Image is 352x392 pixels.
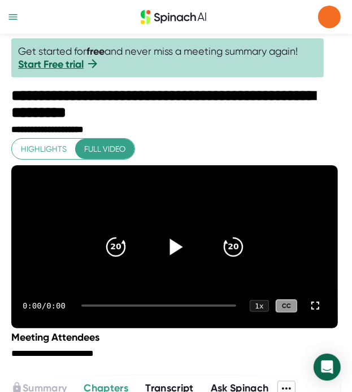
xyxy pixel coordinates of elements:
span: Full video [84,142,125,156]
button: Full video [75,139,134,160]
button: Highlights [12,139,76,160]
span: Highlights [21,142,67,156]
div: CC [276,299,297,312]
div: Open Intercom Messenger [314,354,341,381]
div: 1 x [250,300,269,312]
div: 0:00 / 0:00 [23,301,68,310]
div: Meeting Attendees [11,331,341,343]
b: free [86,45,105,58]
a: Start Free trial [18,58,84,71]
span: Get started for and never miss a meeting summary again! [18,45,317,71]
